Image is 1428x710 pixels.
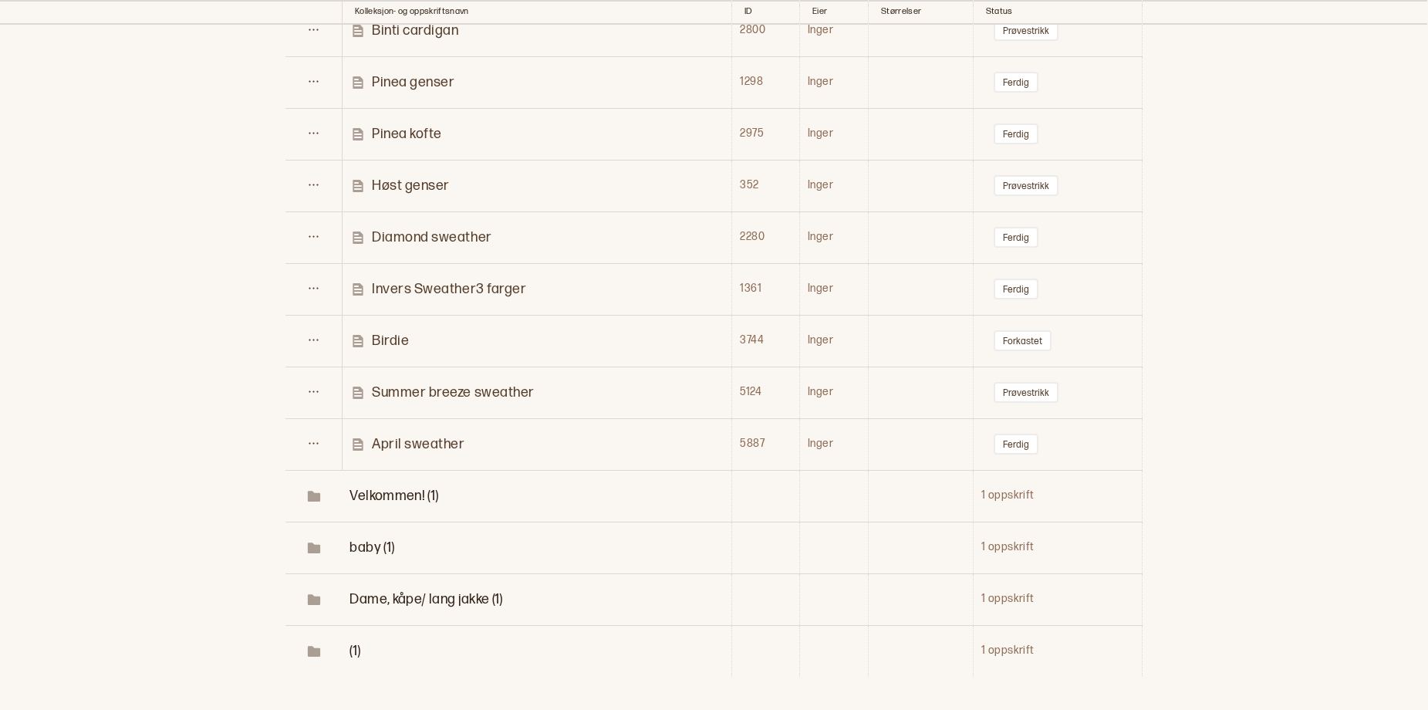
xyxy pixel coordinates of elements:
[372,228,492,246] p: Diamond sweather
[349,539,394,556] span: Toggle Row Expanded
[732,263,800,315] td: 1361
[732,367,800,418] td: 5124
[372,280,526,298] p: Invers Sweather3 farger
[372,177,450,194] p: Høst genser
[286,644,341,659] span: Toggle Row Expanded
[350,177,731,194] a: Høst genser
[994,434,1038,455] button: Ferdig
[350,384,731,401] a: Summer breeze sweather
[350,73,731,91] a: Pinea genser
[973,470,1142,522] td: 1 oppskrift
[732,418,800,470] td: 5887
[973,573,1142,625] td: 1 oppskrift
[372,73,454,91] p: Pinea genser
[732,108,800,160] td: 2975
[349,643,360,659] span: Toggle Row Expanded
[799,211,868,263] td: Inger
[372,125,442,143] p: Pinea kofte
[799,263,868,315] td: Inger
[799,160,868,211] td: Inger
[994,227,1038,248] button: Ferdig
[732,315,800,367] td: 3744
[286,592,341,607] span: Toggle Row Expanded
[799,56,868,108] td: Inger
[286,540,341,556] span: Toggle Row Expanded
[799,367,868,418] td: Inger
[994,72,1038,93] button: Ferdig
[350,280,731,298] a: Invers Sweather3 farger
[994,279,1038,299] button: Ferdig
[799,5,868,56] td: Inger
[349,488,438,504] span: Toggle Row Expanded
[994,330,1052,351] button: Forkastet
[350,228,731,246] a: Diamond sweather
[732,5,800,56] td: 2800
[350,125,731,143] a: Pinea kofte
[732,211,800,263] td: 2280
[799,418,868,470] td: Inger
[372,332,409,350] p: Birdie
[372,384,535,401] p: Summer breeze sweather
[994,123,1038,144] button: Ferdig
[349,591,502,607] span: Toggle Row Expanded
[350,435,731,453] a: April sweather
[732,160,800,211] td: 352
[973,625,1142,677] td: 1 oppskrift
[732,56,800,108] td: 1298
[799,315,868,367] td: Inger
[973,522,1142,573] td: 1 oppskrift
[350,22,731,39] a: Binti cardigan
[372,22,459,39] p: Binti cardigan
[799,108,868,160] td: Inger
[994,20,1058,41] button: Prøvestrikk
[372,435,465,453] p: April sweather
[286,489,341,504] span: Toggle Row Expanded
[350,332,731,350] a: Birdie
[994,382,1058,403] button: Prøvestrikk
[994,175,1058,196] button: Prøvestrikk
